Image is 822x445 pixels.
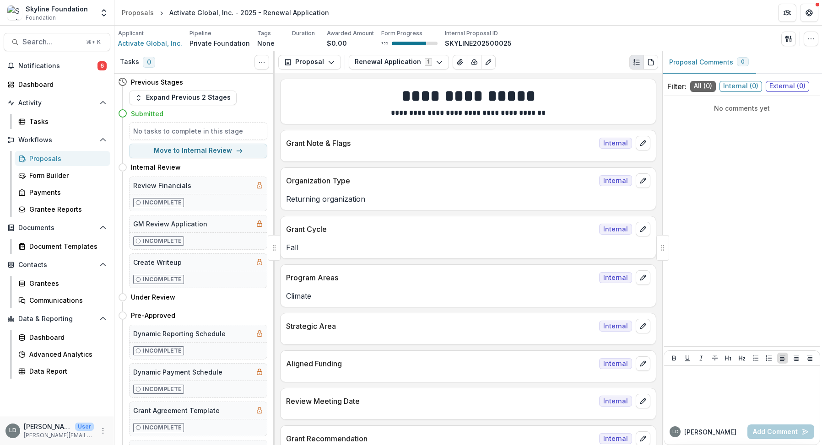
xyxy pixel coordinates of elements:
button: Toggle View Cancelled Tasks [254,55,269,70]
span: Internal [599,358,632,369]
h4: Previous Stages [131,77,183,87]
a: Communications [15,293,110,308]
button: Align Center [791,353,802,364]
button: Bullet List [750,353,761,364]
button: Open Data & Reporting [4,311,110,326]
h5: No tasks to complete in this stage [133,126,263,136]
button: More [97,425,108,436]
button: Open entity switcher [97,4,110,22]
div: Proposals [122,8,154,17]
p: Awarded Amount [327,29,374,38]
button: Expand Previous 2 Stages [129,91,237,105]
p: $0.00 [327,38,347,48]
h5: Create Writeup [133,257,182,267]
div: Grantee Reports [29,204,103,214]
h3: Tasks [120,58,139,66]
span: Documents [18,224,96,232]
button: PDF view [644,55,658,70]
h4: Submitted [131,109,163,118]
p: Incomplete [143,347,182,355]
button: Heading 2 [736,353,747,364]
button: Italicize [696,353,707,364]
p: Private Foundation [189,38,250,48]
span: Internal ( 0 ) [719,81,762,92]
span: Contacts [18,261,96,269]
p: Tags [257,29,271,38]
button: Proposal [278,55,341,70]
a: Advanced Analytics [15,347,110,362]
p: Applicant [118,29,144,38]
span: Workflows [18,136,96,144]
a: Payments [15,185,110,200]
p: Duration [292,29,315,38]
span: All ( 0 ) [690,81,716,92]
button: Heading 1 [723,353,734,364]
h5: Grant Agreement Template [133,406,220,415]
div: ⌘ + K [84,37,103,47]
a: Form Builder [15,168,110,183]
button: Open Activity [4,96,110,110]
nav: breadcrumb [118,6,333,19]
span: Internal [599,272,632,283]
button: Underline [682,353,693,364]
button: Plaintext view [629,55,644,70]
a: Data Report [15,364,110,379]
a: Grantee Reports [15,202,110,217]
button: Open Contacts [4,257,110,272]
p: No comments yet [667,103,817,113]
a: Proposals [15,151,110,166]
h5: Dynamic Reporting Schedule [133,329,226,338]
a: Dashboard [4,77,110,92]
p: Filter: [667,81,687,92]
button: edit [636,319,650,333]
button: edit [636,270,650,285]
span: Activate Global, Inc. [118,38,182,48]
h4: Pre-Approved [131,311,175,320]
p: Incomplete [143,198,182,207]
button: Search... [4,33,110,51]
p: Aligned Funding [286,358,595,369]
p: Pipeline [189,29,211,38]
div: Grantees [29,279,103,288]
div: Tasks [29,117,103,126]
p: Strategic Area [286,321,595,332]
p: [PERSON_NAME] [684,427,736,437]
div: Data Report [29,366,103,376]
a: Proposals [118,6,157,19]
div: Activate Global, Inc. - 2025 - Renewal Application [169,8,329,17]
h5: GM Review Application [133,219,207,229]
button: Partners [778,4,796,22]
button: edit [636,394,650,408]
p: Internal Proposal ID [445,29,498,38]
button: Notifications6 [4,59,110,73]
span: Internal [599,138,632,149]
button: edit [636,222,650,236]
p: Incomplete [143,237,182,245]
a: Tasks [15,114,110,129]
div: Payments [29,188,103,197]
button: Edit as form [481,55,496,70]
a: Document Templates [15,239,110,254]
p: Grant Recommendation [286,433,595,444]
button: View Attached Files [453,55,467,70]
button: edit [636,173,650,188]
p: SKYLINE202500025 [445,38,512,48]
p: Review Meeting Date [286,396,595,407]
span: Internal [599,175,632,186]
img: Skyline Foundation [7,5,22,20]
span: External ( 0 ) [766,81,809,92]
button: edit [636,356,650,371]
button: Open Workflows [4,133,110,147]
p: Organization Type [286,175,595,186]
button: Renewal Application1 [349,55,449,70]
a: Dashboard [15,330,110,345]
p: Form Progress [381,29,422,38]
p: [PERSON_NAME] [24,422,71,431]
div: Dashboard [29,332,103,342]
p: Grant Note & Flags [286,138,595,149]
button: Strike [709,353,720,364]
p: [PERSON_NAME][EMAIL_ADDRESS][DOMAIN_NAME] [24,431,94,440]
button: Proposal Comments [662,51,756,74]
span: Internal [599,224,632,235]
div: Proposals [29,154,103,163]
